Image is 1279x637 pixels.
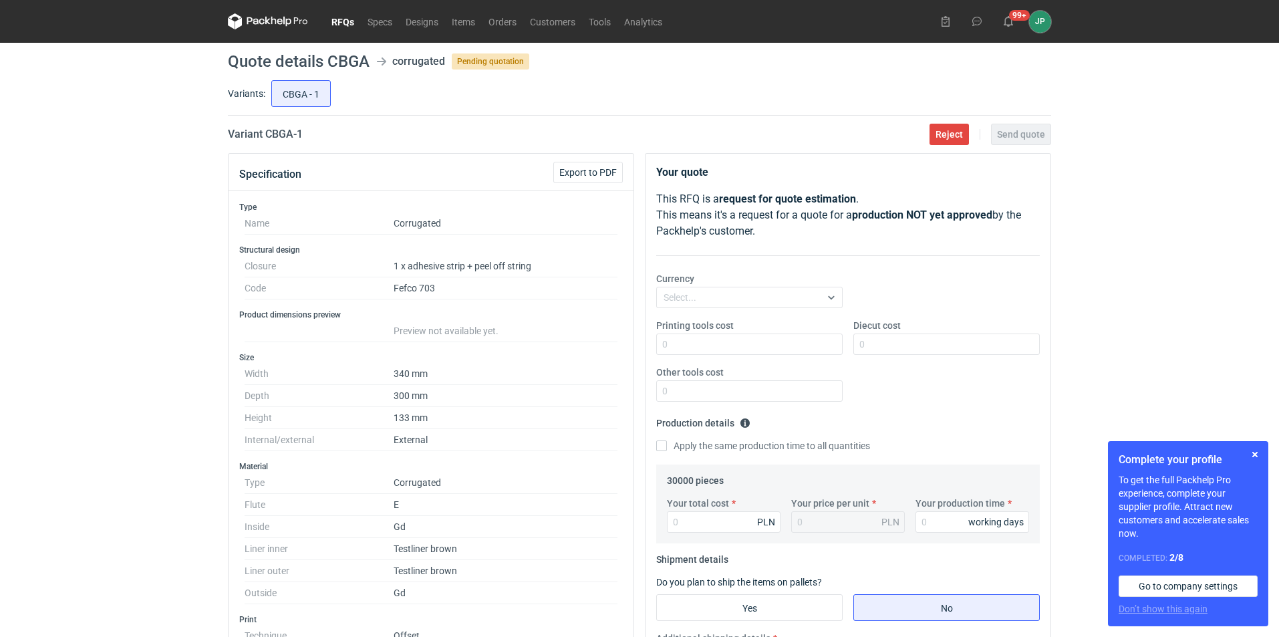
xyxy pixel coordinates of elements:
div: Justyna Powała [1029,11,1051,33]
input: 0 [656,334,843,355]
a: RFQs [325,13,361,29]
dd: External [394,429,617,451]
dd: Corrugated [394,472,617,494]
label: Diecut cost [853,319,901,332]
div: working days [968,515,1024,529]
a: Tools [582,13,617,29]
dd: Gd [394,516,617,538]
label: Do you plan to ship the items on pallets? [656,577,822,588]
label: Currency [656,272,694,285]
strong: request for quote estimation [719,193,856,205]
h2: Variant CBGA - 1 [228,126,303,142]
h3: Material [239,461,623,472]
div: PLN [881,515,899,529]
dd: 1 x adhesive strip + peel off string [394,255,617,277]
dd: Testliner brown [394,560,617,582]
p: This RFQ is a . This means it's a request for a quote for a by the Packhelp's customer. [656,191,1040,239]
a: Items [445,13,482,29]
a: Analytics [617,13,669,29]
label: Variants: [228,87,265,100]
label: Your price per unit [791,497,869,510]
dt: Width [245,363,394,385]
label: Your production time [915,497,1005,510]
strong: 2 / 8 [1169,552,1183,563]
dd: 300 mm [394,385,617,407]
span: Send quote [997,130,1045,139]
h3: Product dimensions preview [239,309,623,320]
strong: production NOT yet approved [852,209,992,221]
div: corrugated [392,53,445,70]
dd: Corrugated [394,213,617,235]
label: Other tools cost [656,366,724,379]
dd: E [394,494,617,516]
button: Specification [239,158,301,190]
input: 0 [915,511,1029,533]
dt: Liner inner [245,538,394,560]
legend: 30000 pieces [667,470,724,486]
label: Printing tools cost [656,319,734,332]
button: Skip for now [1247,447,1263,463]
input: 0 [853,334,1040,355]
dt: Liner outer [245,560,394,582]
input: 0 [656,380,843,402]
label: CBGA - 1 [271,80,331,107]
dt: Code [245,277,394,299]
dd: Fefco 703 [394,277,617,299]
a: Customers [523,13,582,29]
div: Select... [664,291,696,304]
dt: Flute [245,494,394,516]
input: 0 [667,511,780,533]
legend: Shipment details [656,549,728,565]
button: Export to PDF [553,162,623,183]
dt: Inside [245,516,394,538]
a: Orders [482,13,523,29]
h3: Structural design [239,245,623,255]
button: Reject [930,124,969,145]
label: No [853,594,1040,621]
h1: Complete your profile [1119,452,1258,468]
dt: Internal/external [245,429,394,451]
a: Designs [399,13,445,29]
button: 99+ [998,11,1019,32]
dd: 133 mm [394,407,617,429]
label: Yes [656,594,843,621]
button: Don’t show this again [1119,602,1207,616]
dt: Depth [245,385,394,407]
span: Reject [936,130,963,139]
a: Go to company settings [1119,576,1258,597]
h3: Print [239,614,623,625]
label: Your total cost [667,497,729,510]
legend: Production details [656,412,750,428]
span: Pending quotation [452,53,529,70]
dd: Testliner brown [394,538,617,560]
dt: Outside [245,582,394,604]
div: PLN [757,515,775,529]
h1: Quote details CBGA [228,53,370,70]
div: Completed: [1119,551,1258,565]
p: To get the full Packhelp Pro experience, complete your supplier profile. Attract new customers an... [1119,473,1258,540]
span: Export to PDF [559,168,617,177]
label: Apply the same production time to all quantities [656,439,870,453]
button: Send quote [991,124,1051,145]
dd: 340 mm [394,363,617,385]
svg: Packhelp Pro [228,13,308,29]
dd: Gd [394,582,617,604]
dt: Closure [245,255,394,277]
dt: Type [245,472,394,494]
a: Specs [361,13,399,29]
dt: Name [245,213,394,235]
h3: Size [239,352,623,363]
dt: Height [245,407,394,429]
button: JP [1029,11,1051,33]
h3: Type [239,202,623,213]
span: Preview not available yet. [394,326,499,336]
strong: Your quote [656,166,708,178]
